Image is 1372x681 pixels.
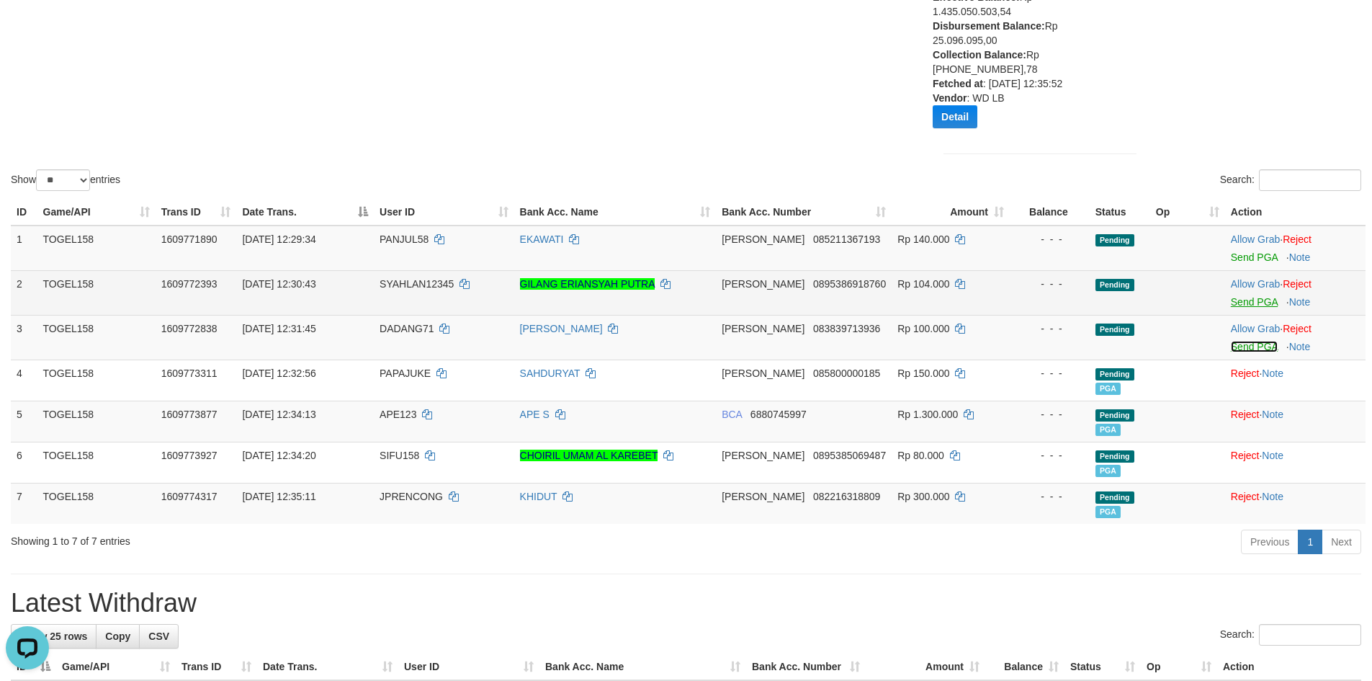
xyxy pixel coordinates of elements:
[139,624,179,649] a: CSV
[11,401,37,442] td: 5
[161,278,218,290] span: 1609772393
[933,78,983,89] b: Fetched at
[933,49,1026,61] b: Collection Balance:
[374,199,514,226] th: User ID: activate to sort column ascending
[1289,341,1311,352] a: Note
[520,323,603,334] a: [PERSON_NAME]
[11,315,37,360] td: 3
[1225,442,1366,483] td: ·
[897,368,949,379] span: Rp 150.000
[380,233,429,245] span: PANJUL58
[1231,368,1260,379] a: Reject
[242,450,315,461] span: [DATE] 12:34:20
[11,528,561,548] div: Showing 1 to 7 of 7 entries
[933,92,967,104] b: Vendor
[1231,233,1283,245] span: ·
[161,450,218,461] span: 1609773927
[1010,199,1090,226] th: Balance
[380,450,419,461] span: SIFU158
[1095,409,1134,422] span: Pending
[1015,232,1084,246] div: - - -
[520,278,655,290] a: GILANG ERIANSYAH PUTRA
[897,409,958,420] span: Rp 1.300.000
[11,270,37,315] td: 2
[1231,491,1260,502] a: Reject
[1090,199,1150,226] th: Status
[156,199,237,226] th: Trans ID: activate to sort column ascending
[11,442,37,483] td: 6
[1231,409,1260,420] a: Reject
[1095,424,1121,436] span: PGA
[1095,279,1134,291] span: Pending
[1095,234,1134,246] span: Pending
[380,323,434,334] span: DADANG71
[1322,530,1361,554] a: Next
[1095,368,1134,380] span: Pending
[37,226,156,271] td: TOGEL158
[1231,278,1283,290] span: ·
[813,323,880,334] span: Copy 083839713936 to clipboard
[897,323,949,334] span: Rp 100.000
[1231,296,1278,308] a: Send PGA
[37,483,156,524] td: TOGEL158
[1262,368,1283,379] a: Note
[37,315,156,360] td: TOGEL158
[520,491,557,502] a: KHIDUT
[161,491,218,502] span: 1609774317
[1015,321,1084,336] div: - - -
[985,654,1064,680] th: Balance: activate to sort column ascending
[56,654,176,680] th: Game/API: activate to sort column ascending
[380,278,454,290] span: SYAHLAN12345
[36,169,90,191] select: Showentries
[1095,383,1121,395] span: PGA
[11,589,1361,618] h1: Latest Withdraw
[161,409,218,420] span: 1609773877
[1015,489,1084,504] div: - - -
[1259,169,1361,191] input: Search:
[242,233,315,245] span: [DATE] 12:29:34
[236,199,374,226] th: Date Trans.: activate to sort column descending
[1225,483,1366,524] td: ·
[1298,530,1322,554] a: 1
[1225,360,1366,401] td: ·
[1015,448,1084,463] div: - - -
[242,323,315,334] span: [DATE] 12:31:45
[1283,278,1312,290] a: Reject
[897,278,949,290] span: Rp 104.000
[148,631,169,642] span: CSV
[1231,323,1280,334] a: Allow Grab
[514,199,717,226] th: Bank Acc. Name: activate to sort column ascending
[716,199,892,226] th: Bank Acc. Number: activate to sort column ascending
[1225,315,1366,360] td: ·
[722,323,804,334] span: [PERSON_NAME]
[1283,233,1312,245] a: Reject
[1283,323,1312,334] a: Reject
[1220,624,1361,646] label: Search:
[813,368,880,379] span: Copy 085800000185 to clipboard
[892,199,1010,226] th: Amount: activate to sort column ascending
[37,401,156,442] td: TOGEL158
[722,409,742,420] span: BCA
[1095,324,1134,336] span: Pending
[1289,252,1311,263] a: Note
[722,278,804,290] span: [PERSON_NAME]
[1289,296,1311,308] a: Note
[380,491,443,502] span: JPRENCONG
[897,491,949,502] span: Rp 300.000
[1015,366,1084,380] div: - - -
[520,409,550,420] a: APE S
[1225,199,1366,226] th: Action
[1262,450,1283,461] a: Note
[37,360,156,401] td: TOGEL158
[1095,491,1134,504] span: Pending
[161,233,218,245] span: 1609771890
[1225,270,1366,315] td: ·
[1225,226,1366,271] td: ·
[380,368,431,379] span: PAPAJUKE
[176,654,257,680] th: Trans ID: activate to sort column ascending
[242,491,315,502] span: [DATE] 12:35:11
[1262,409,1283,420] a: Note
[1150,199,1225,226] th: Op: activate to sort column ascending
[813,491,880,502] span: Copy 082216318809 to clipboard
[1231,341,1278,352] a: Send PGA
